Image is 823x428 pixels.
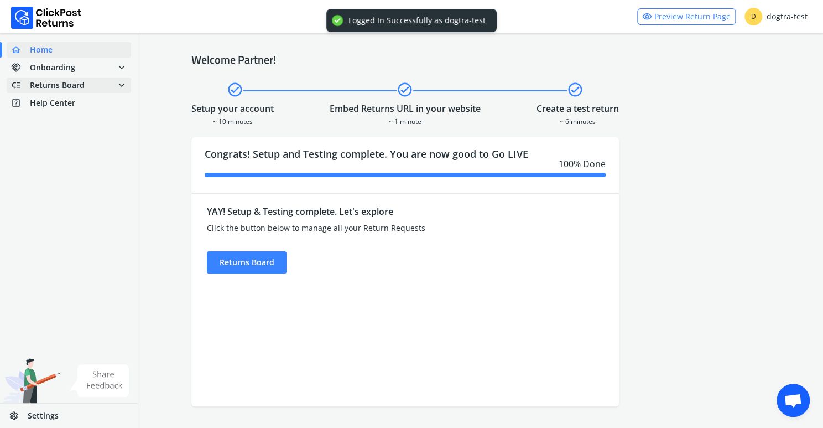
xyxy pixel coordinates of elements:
div: Returns Board [207,251,287,274]
span: help_center [11,95,30,111]
h4: Welcome Partner! [191,53,770,66]
span: Onboarding [30,62,75,73]
a: homeHome [7,42,131,58]
span: Returns Board [30,80,85,91]
span: check_circle [567,80,584,100]
div: Embed Returns URL in your website [330,102,481,115]
div: YAY! Setup & Testing complete. Let's explore [207,205,496,218]
div: Setup your account [191,102,274,115]
span: home [11,42,30,58]
img: share feedback [69,364,129,397]
img: Logo [11,7,81,29]
span: visibility [642,9,652,24]
div: ~ 1 minute [330,115,481,126]
span: expand_more [117,60,127,75]
div: Create a test return [536,102,619,115]
a: visibilityPreview Return Page [637,8,736,25]
span: handshake [11,60,30,75]
div: Click the button below to manage all your Return Requests [207,223,496,234]
div: ~ 6 minutes [536,115,619,126]
div: Open chat [777,384,810,417]
span: low_priority [11,78,30,93]
div: ~ 10 minutes [191,115,274,126]
a: help_centerHelp Center [7,95,131,111]
div: Logged In Successfully as dogtra-test [348,16,486,25]
div: 100 % Done [205,157,606,171]
span: Home [30,44,53,55]
span: Settings [28,410,59,421]
span: expand_more [117,78,127,93]
span: settings [9,408,28,424]
span: Help Center [30,97,75,109]
span: check_circle [397,80,413,100]
span: check_circle [227,80,243,100]
div: dogtra-test [744,8,808,25]
div: Congrats! Setup and Testing complete. You are now good to Go LIVE [191,137,619,193]
span: D [744,8,762,25]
